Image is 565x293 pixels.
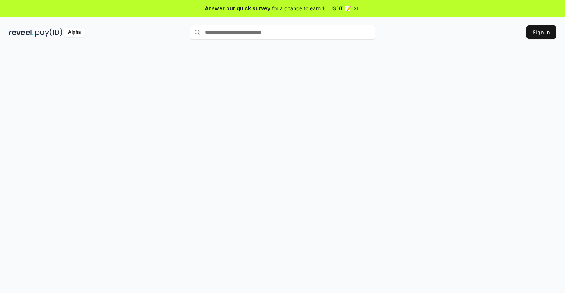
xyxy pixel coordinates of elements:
[272,4,351,12] span: for a chance to earn 10 USDT 📝
[9,28,34,37] img: reveel_dark
[64,28,85,37] div: Alpha
[526,25,556,39] button: Sign In
[35,28,63,37] img: pay_id
[205,4,270,12] span: Answer our quick survey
